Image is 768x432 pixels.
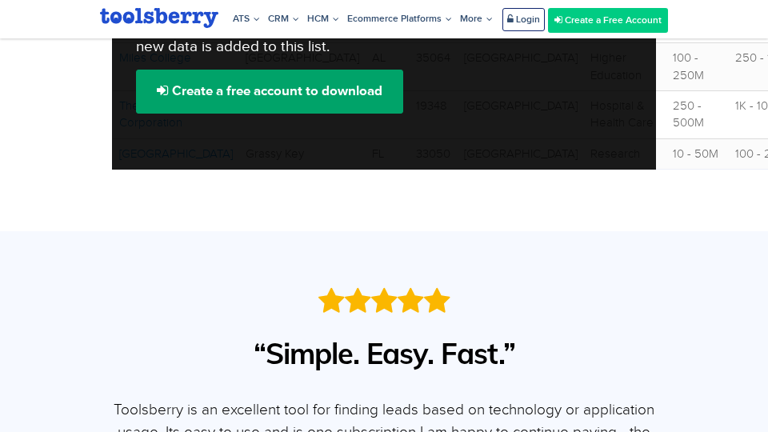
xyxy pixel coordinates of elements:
[268,11,299,27] span: CRM
[666,138,729,169] td: 10 - 50M
[233,11,260,27] span: ATS
[502,8,545,31] a: Login
[100,333,668,374] div: “Simple. Easy. Fast.”
[307,11,339,27] span: HCM
[460,13,493,25] span: More
[548,8,668,33] a: Create a Free Account
[347,11,452,27] span: Ecommerce Platforms
[100,8,218,28] img: Toolsberry
[666,43,729,91] td: 100 - 250M
[136,70,403,113] a: Create a free account to download
[666,91,729,139] td: 250 - 500M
